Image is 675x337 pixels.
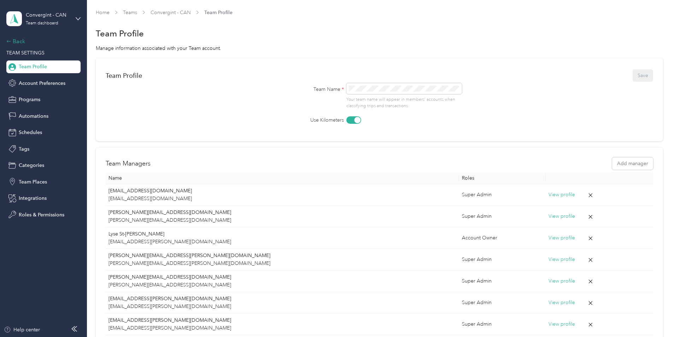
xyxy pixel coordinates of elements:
[151,10,191,16] a: Convergint - CAN
[462,320,543,328] div: Super Admin
[106,172,459,184] th: Name
[108,295,456,303] p: [EMAIL_ADDRESS][PERSON_NAME][DOMAIN_NAME]
[108,260,456,267] p: [PERSON_NAME][EMAIL_ADDRESS][PERSON_NAME][DOMAIN_NAME]
[19,129,42,136] span: Schedules
[548,299,575,307] button: View profile
[108,281,456,289] p: [PERSON_NAME][EMAIL_ADDRESS][DOMAIN_NAME]
[96,45,663,52] div: Manage information associated with your Team account.
[19,112,48,120] span: Automations
[4,326,40,333] button: Help center
[6,37,77,46] div: Back
[123,10,137,16] a: Teams
[462,256,543,263] div: Super Admin
[19,162,44,169] span: Categories
[462,234,543,242] div: Account Owner
[204,9,233,16] span: Team Profile
[462,213,543,220] div: Super Admin
[548,277,575,285] button: View profile
[106,72,142,79] div: Team Profile
[108,209,456,216] p: [PERSON_NAME][EMAIL_ADDRESS][DOMAIN_NAME]
[19,145,29,153] span: Tags
[106,159,151,168] h2: Team Managers
[108,230,456,238] p: Lyse St-[PERSON_NAME]
[459,172,546,184] th: Roles
[462,191,543,199] div: Super Admin
[19,80,65,87] span: Account Preferences
[108,273,456,281] p: [PERSON_NAME][EMAIL_ADDRESS][DOMAIN_NAME]
[96,10,110,16] a: Home
[19,178,47,186] span: Team Places
[6,50,45,56] span: TEAM SETTINGS
[548,320,575,328] button: View profile
[462,299,543,307] div: Super Admin
[108,238,456,246] p: [EMAIL_ADDRESS][PERSON_NAME][DOMAIN_NAME]
[26,11,70,19] div: Convergint - CAN
[108,252,456,260] p: [PERSON_NAME][EMAIL_ADDRESS][PERSON_NAME][DOMAIN_NAME]
[19,211,64,219] span: Roles & Permissions
[19,96,40,103] span: Programs
[108,216,456,224] p: [PERSON_NAME][EMAIL_ADDRESS][DOMAIN_NAME]
[108,187,456,195] p: [EMAIL_ADDRESS][DOMAIN_NAME]
[280,86,344,93] label: Team Name
[19,194,47,202] span: Integrations
[548,213,575,220] button: View profile
[635,297,675,337] iframe: Everlance-gr Chat Button Frame
[108,195,456,203] p: [EMAIL_ADDRESS][DOMAIN_NAME]
[19,63,47,70] span: Team Profile
[108,303,456,310] p: [EMAIL_ADDRESS][PERSON_NAME][DOMAIN_NAME]
[548,191,575,199] button: View profile
[548,234,575,242] button: View profile
[346,97,462,109] p: Your team name will appear in members’ accounts when classifying trips and transactions.
[26,21,58,25] div: Team dashboard
[612,157,653,170] button: Add manager
[548,256,575,263] button: View profile
[108,324,456,332] p: [EMAIL_ADDRESS][PERSON_NAME][DOMAIN_NAME]
[108,316,456,324] p: [EMAIL_ADDRESS][PERSON_NAME][DOMAIN_NAME]
[462,277,543,285] div: Super Admin
[280,116,344,124] label: Use Kilometers
[96,30,144,37] h1: Team Profile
